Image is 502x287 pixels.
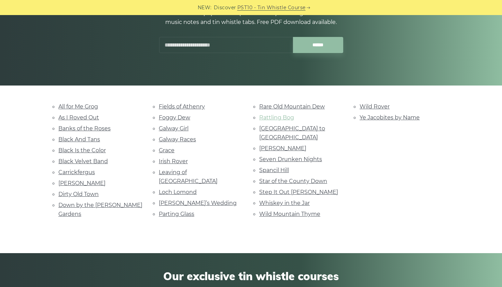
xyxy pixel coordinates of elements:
a: Spancil Hill [259,167,289,173]
a: [PERSON_NAME]’s Wedding [159,200,237,206]
a: Rattling Bog [259,114,294,121]
a: Rare Old Mountain Dew [259,103,325,110]
a: Step It Out [PERSON_NAME] [259,189,338,195]
a: Black Velvet Band [58,158,108,165]
a: Galway Races [159,136,196,143]
a: Wild Rover [360,103,390,110]
a: Whiskey in the Jar [259,200,310,206]
a: Banks of the Roses [58,125,111,132]
span: Discover [214,4,236,12]
a: All for Me Grog [58,103,98,110]
a: As I Roved Out [58,114,99,121]
a: Carrickfergus [58,169,95,175]
a: Dirty Old Town [58,191,99,197]
a: Ye Jacobites by Name [360,114,420,121]
a: Loch Lomond [159,189,197,195]
span: Our exclusive tin whistle courses [58,270,444,283]
a: Fields of Athenry [159,103,205,110]
a: Leaving of [GEOGRAPHIC_DATA] [159,169,218,184]
a: Irish Rover [159,158,188,165]
a: [PERSON_NAME] [259,145,306,152]
a: Black Is the Color [58,147,106,154]
a: Black And Tans [58,136,100,143]
p: A selection of popular Irish (and Scottish) folk songs with sheet music notes and tin whistle tab... [159,9,343,27]
a: Grace [159,147,175,154]
a: Seven Drunken Nights [259,156,322,162]
a: [PERSON_NAME] [58,180,106,186]
a: Parting Glass [159,211,194,217]
a: Foggy Dew [159,114,190,121]
a: Star of the County Down [259,178,327,184]
span: NEW: [198,4,212,12]
a: Wild Mountain Thyme [259,211,320,217]
a: Galway Girl [159,125,189,132]
a: [GEOGRAPHIC_DATA] to [GEOGRAPHIC_DATA] [259,125,325,141]
a: PST10 - Tin Whistle Course [237,4,306,12]
a: Down by the [PERSON_NAME] Gardens [58,202,142,217]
